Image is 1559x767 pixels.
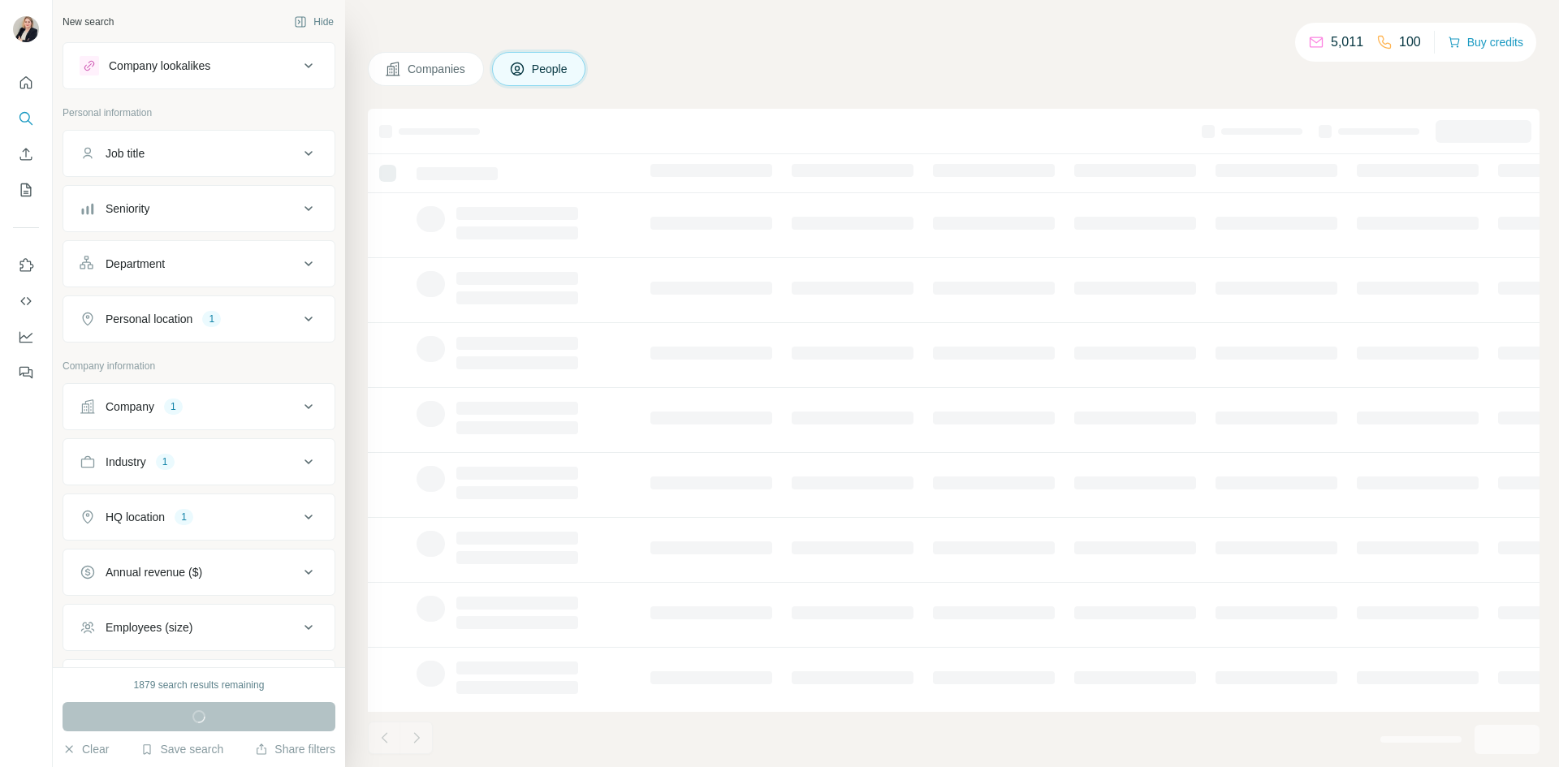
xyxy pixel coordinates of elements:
button: Clear [63,741,109,757]
p: Personal information [63,106,335,120]
button: Enrich CSV [13,140,39,169]
div: Personal location [106,311,192,327]
button: Employees (size) [63,608,335,647]
p: 100 [1399,32,1421,52]
p: Company information [63,359,335,373]
div: HQ location [106,509,165,525]
button: Hide [283,10,345,34]
div: Industry [106,454,146,470]
button: Quick start [13,68,39,97]
div: New search [63,15,114,29]
span: People [532,61,569,77]
div: 1 [164,399,183,414]
button: Company1 [63,387,335,426]
div: 1879 search results remaining [134,678,265,692]
div: Department [106,256,165,272]
div: 1 [175,510,193,524]
img: Avatar [13,16,39,42]
h4: Search [368,19,1540,42]
button: Feedback [13,358,39,387]
button: Job title [63,134,335,173]
button: Save search [140,741,223,757]
button: Company lookalikes [63,46,335,85]
div: Seniority [106,200,149,217]
button: Share filters [255,741,335,757]
span: Companies [408,61,467,77]
p: 5,011 [1331,32,1363,52]
button: Use Surfe on LinkedIn [13,251,39,280]
button: HQ location1 [63,498,335,536]
button: Seniority [63,189,335,228]
button: Department [63,244,335,283]
button: Annual revenue ($) [63,553,335,592]
button: Dashboard [13,322,39,351]
div: Employees (size) [106,619,192,636]
button: Search [13,104,39,133]
button: Industry1 [63,442,335,481]
div: 1 [202,312,221,326]
button: Buy credits [1448,31,1523,54]
button: Technologies [63,663,335,702]
button: My lists [13,175,39,205]
div: Company [106,399,154,415]
div: Annual revenue ($) [106,564,202,580]
button: Use Surfe API [13,287,39,316]
button: Personal location1 [63,299,335,338]
div: Company lookalikes [109,58,210,74]
div: Job title [106,145,145,162]
div: 1 [156,455,175,469]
